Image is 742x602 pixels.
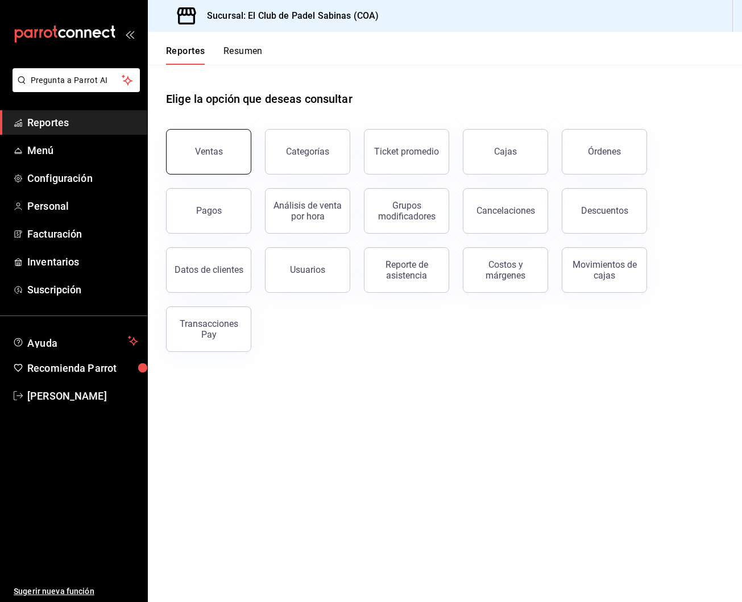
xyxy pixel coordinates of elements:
[166,188,251,234] button: Pagos
[8,82,140,94] a: Pregunta a Parrot AI
[562,188,647,234] button: Descuentos
[195,146,223,157] div: Ventas
[265,129,350,175] button: Categorías
[27,171,138,186] span: Configuración
[27,282,138,297] span: Suscripción
[27,226,138,242] span: Facturación
[364,129,449,175] button: Ticket promedio
[125,30,134,39] button: open_drawer_menu
[581,205,628,216] div: Descuentos
[470,259,541,281] div: Costos y márgenes
[364,247,449,293] button: Reporte de asistencia
[27,334,123,348] span: Ayuda
[166,129,251,175] button: Ventas
[265,188,350,234] button: Análisis de venta por hora
[166,247,251,293] button: Datos de clientes
[27,115,138,130] span: Reportes
[166,45,205,65] button: Reportes
[196,205,222,216] div: Pagos
[173,318,244,340] div: Transacciones Pay
[588,146,621,157] div: Órdenes
[463,129,548,175] button: Cajas
[166,90,353,107] h1: Elige la opción que deseas consultar
[374,146,439,157] div: Ticket promedio
[272,200,343,222] div: Análisis de venta por hora
[476,205,535,216] div: Cancelaciones
[31,74,122,86] span: Pregunta a Parrot AI
[166,45,263,65] div: navigation tabs
[223,45,263,65] button: Resumen
[562,129,647,175] button: Órdenes
[13,68,140,92] button: Pregunta a Parrot AI
[371,200,442,222] div: Grupos modificadores
[166,306,251,352] button: Transacciones Pay
[27,198,138,214] span: Personal
[290,264,325,275] div: Usuarios
[265,247,350,293] button: Usuarios
[569,259,640,281] div: Movimientos de cajas
[27,143,138,158] span: Menú
[371,259,442,281] div: Reporte de asistencia
[14,586,138,597] span: Sugerir nueva función
[494,146,517,157] div: Cajas
[27,254,138,269] span: Inventarios
[562,247,647,293] button: Movimientos de cajas
[463,188,548,234] button: Cancelaciones
[463,247,548,293] button: Costos y márgenes
[198,9,379,23] h3: Sucursal: El Club de Padel Sabinas (COA)
[286,146,329,157] div: Categorías
[27,388,138,404] span: [PERSON_NAME]
[364,188,449,234] button: Grupos modificadores
[175,264,243,275] div: Datos de clientes
[27,360,138,376] span: Recomienda Parrot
